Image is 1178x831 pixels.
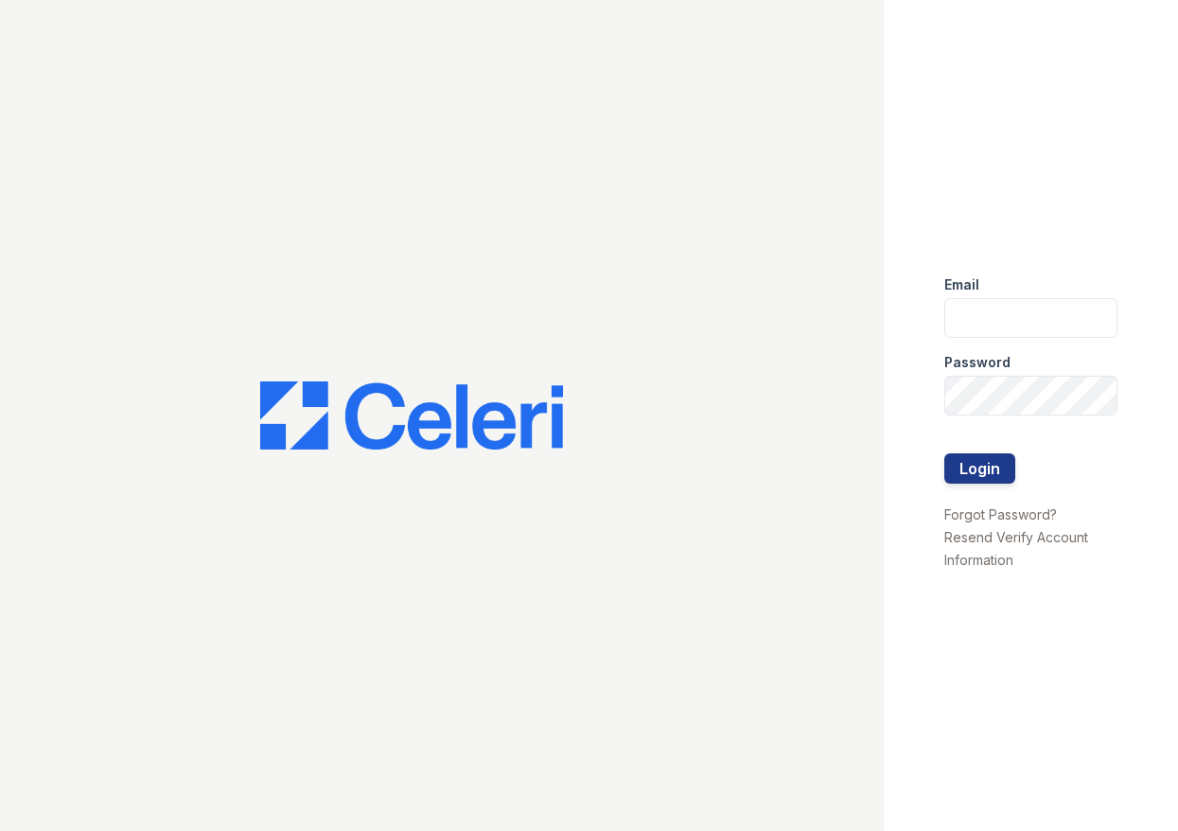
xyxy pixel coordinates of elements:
label: Password [944,353,1011,372]
label: Email [944,275,979,294]
a: Forgot Password? [944,506,1057,522]
a: Resend Verify Account Information [944,529,1088,568]
button: Login [944,453,1015,484]
img: CE_Logo_Blue-a8612792a0a2168367f1c8372b55b34899dd931a85d93a1a3d3e32e68fde9ad4.png [260,381,563,450]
